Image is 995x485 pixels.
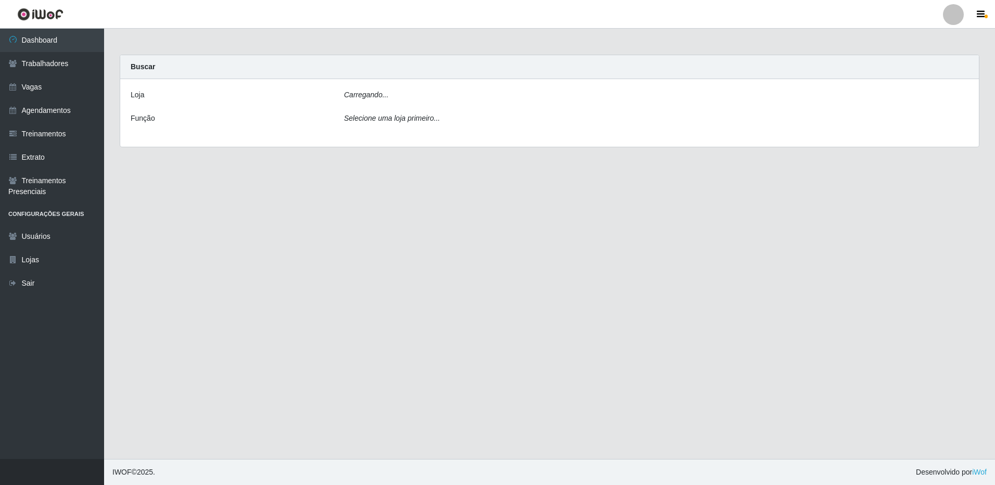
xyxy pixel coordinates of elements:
[112,468,132,476] span: IWOF
[344,91,389,99] i: Carregando...
[112,467,155,478] span: © 2025 .
[131,113,155,124] label: Função
[344,114,440,122] i: Selecione uma loja primeiro...
[916,467,987,478] span: Desenvolvido por
[17,8,63,21] img: CoreUI Logo
[131,90,144,100] label: Loja
[972,468,987,476] a: iWof
[131,62,155,71] strong: Buscar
